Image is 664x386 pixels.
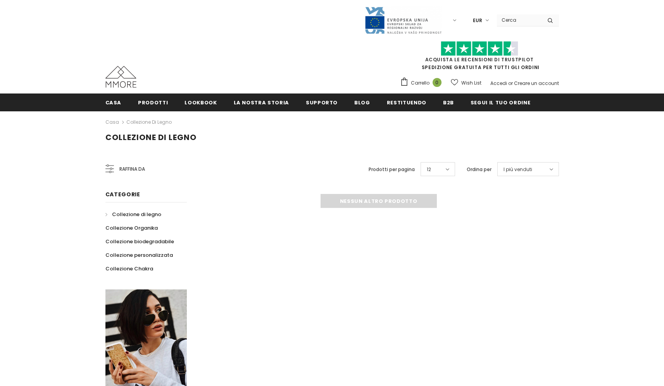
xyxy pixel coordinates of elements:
span: Collezione personalizzata [105,251,173,259]
span: La nostra storia [234,99,289,106]
span: or [508,80,513,87]
a: Collezione di legno [105,208,161,221]
a: Collezione personalizzata [105,248,173,262]
a: Collezione Chakra [105,262,153,275]
a: Collezione Organika [105,221,158,235]
a: Blog [354,93,370,111]
span: Wish List [461,79,481,87]
a: B2B [443,93,454,111]
span: 12 [427,166,431,173]
a: Accedi [490,80,507,87]
span: Blog [354,99,370,106]
a: Segui il tuo ordine [471,93,530,111]
span: B2B [443,99,454,106]
a: La nostra storia [234,93,289,111]
span: EUR [473,17,482,24]
label: Ordina per [467,166,492,173]
span: Carrello [411,79,429,87]
a: Casa [105,93,122,111]
span: Collezione biodegradabile [105,238,174,245]
a: Creare un account [514,80,559,87]
a: Wish List [451,76,481,90]
span: Raffina da [119,165,145,173]
span: I più venduti [504,166,532,173]
span: Casa [105,99,122,106]
a: Restituendo [387,93,426,111]
input: Search Site [497,14,542,26]
span: supporto [306,99,338,106]
span: Prodotti [138,99,168,106]
img: Javni Razpis [364,6,442,35]
span: Collezione di legno [105,132,197,143]
span: 0 [433,78,442,87]
span: Categorie [105,190,140,198]
a: supporto [306,93,338,111]
a: Javni Razpis [364,17,442,23]
label: Prodotti per pagina [369,166,415,173]
span: SPEDIZIONE GRATUITA PER TUTTI GLI ORDINI [400,45,559,71]
a: Acquista le recensioni di TrustPilot [425,56,534,63]
a: Carrello 0 [400,77,445,89]
span: Collezione Chakra [105,265,153,272]
img: Fidati di Pilot Stars [441,41,518,56]
img: Casi MMORE [105,66,136,88]
a: Casa [105,118,119,127]
a: Collezione biodegradabile [105,235,174,248]
span: Segui il tuo ordine [471,99,530,106]
a: Lookbook [185,93,217,111]
a: Collezione di legno [126,119,172,125]
span: Collezione di legno [112,211,161,218]
span: Collezione Organika [105,224,158,232]
a: Prodotti [138,93,168,111]
span: Lookbook [185,99,217,106]
span: Restituendo [387,99,426,106]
